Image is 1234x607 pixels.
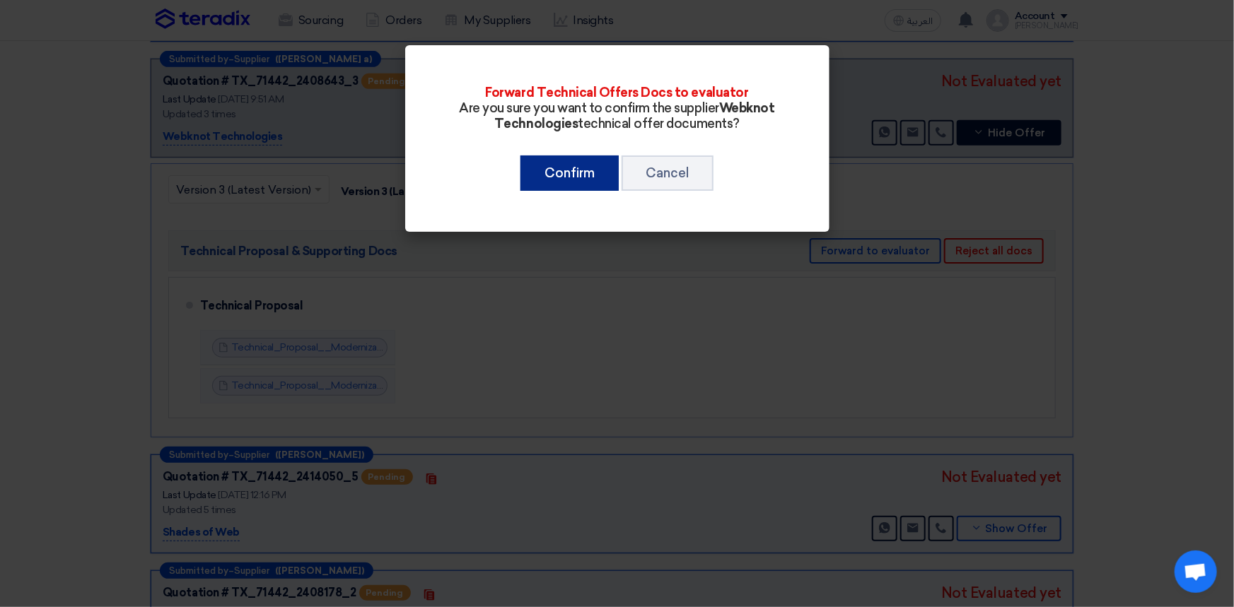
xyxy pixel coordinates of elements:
span: Are you sure you want to confirm the supplier technical offer documents? [459,100,774,131]
b: Webknot Technologies [494,100,774,131]
button: Cancel [622,155,714,191]
div: Open chat [1175,550,1217,593]
span: Forward Technical Offers Docs to evaluator [486,85,749,100]
button: Confirm [520,155,619,191]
